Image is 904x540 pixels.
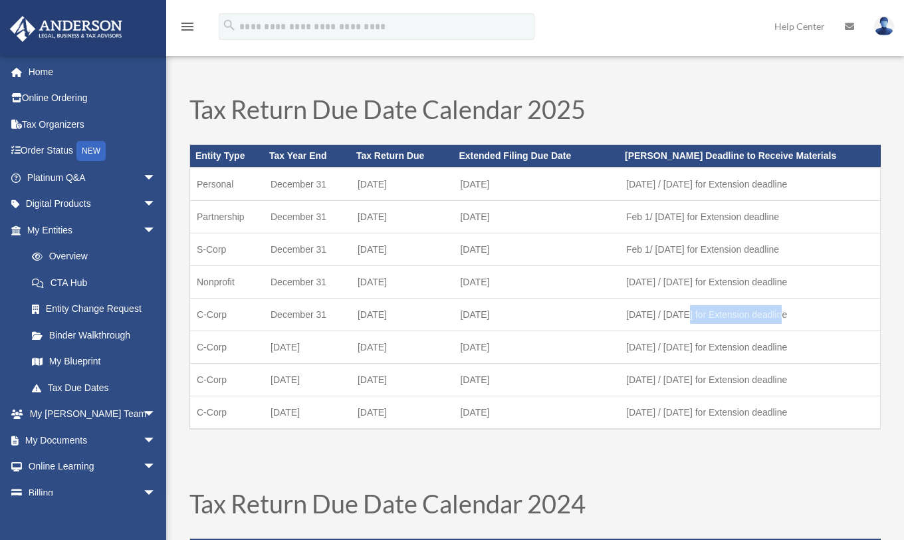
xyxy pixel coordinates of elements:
[264,331,351,363] td: [DATE]
[19,243,176,270] a: Overview
[620,265,880,298] td: [DATE] / [DATE] for Extension deadline
[9,217,176,243] a: My Entitiesarrow_drop_down
[453,363,620,396] td: [DATE]
[9,401,176,428] a: My [PERSON_NAME] Teamarrow_drop_down
[351,200,454,233] td: [DATE]
[9,111,176,138] a: Tax Organizers
[190,145,265,168] th: Entity Type
[351,145,454,168] th: Tax Return Due
[6,16,126,42] img: Anderson Advisors Platinum Portal
[190,265,265,298] td: Nonprofit
[620,145,880,168] th: [PERSON_NAME] Deadline to Receive Materials
[453,331,620,363] td: [DATE]
[9,191,176,217] a: Digital Productsarrow_drop_down
[620,396,880,429] td: [DATE] / [DATE] for Extension deadline
[190,298,265,331] td: C-Corp
[222,18,237,33] i: search
[9,427,176,454] a: My Documentsarrow_drop_down
[620,200,880,233] td: Feb 1/ [DATE] for Extension deadline
[264,200,351,233] td: December 31
[190,168,265,201] td: Personal
[264,396,351,429] td: [DATE]
[264,363,351,396] td: [DATE]
[620,168,880,201] td: [DATE] / [DATE] for Extension deadline
[143,427,169,454] span: arrow_drop_down
[190,200,265,233] td: Partnership
[264,168,351,201] td: December 31
[9,164,176,191] a: Platinum Q&Aarrow_drop_down
[453,145,620,168] th: Extended Filing Due Date
[19,296,176,323] a: Entity Change Request
[351,233,454,265] td: [DATE]
[351,168,454,201] td: [DATE]
[351,396,454,429] td: [DATE]
[264,233,351,265] td: December 31
[190,233,265,265] td: S-Corp
[190,396,265,429] td: C-Corp
[264,298,351,331] td: December 31
[9,138,176,165] a: Order StatusNEW
[9,454,176,480] a: Online Learningarrow_drop_down
[453,298,620,331] td: [DATE]
[143,164,169,192] span: arrow_drop_down
[264,265,351,298] td: December 31
[143,479,169,507] span: arrow_drop_down
[351,331,454,363] td: [DATE]
[19,348,176,375] a: My Blueprint
[179,19,195,35] i: menu
[9,59,176,85] a: Home
[351,363,454,396] td: [DATE]
[76,141,106,161] div: NEW
[620,331,880,363] td: [DATE] / [DATE] for Extension deadline
[453,168,620,201] td: [DATE]
[143,401,169,428] span: arrow_drop_down
[264,145,351,168] th: Tax Year End
[351,298,454,331] td: [DATE]
[620,233,880,265] td: Feb 1/ [DATE] for Extension deadline
[189,491,881,523] h1: Tax Return Due Date Calendar 2024
[19,269,176,296] a: CTA Hub
[874,17,894,36] img: User Pic
[189,96,881,128] h1: Tax Return Due Date Calendar 2025
[620,298,880,331] td: [DATE] / [DATE] for Extension deadline
[453,200,620,233] td: [DATE]
[9,479,176,506] a: Billingarrow_drop_down
[143,217,169,244] span: arrow_drop_down
[143,454,169,481] span: arrow_drop_down
[453,265,620,298] td: [DATE]
[453,233,620,265] td: [DATE]
[143,191,169,218] span: arrow_drop_down
[453,396,620,429] td: [DATE]
[19,374,169,401] a: Tax Due Dates
[351,265,454,298] td: [DATE]
[190,331,265,363] td: C-Corp
[179,23,195,35] a: menu
[9,85,176,112] a: Online Ordering
[620,363,880,396] td: [DATE] / [DATE] for Extension deadline
[190,363,265,396] td: C-Corp
[19,322,176,348] a: Binder Walkthrough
